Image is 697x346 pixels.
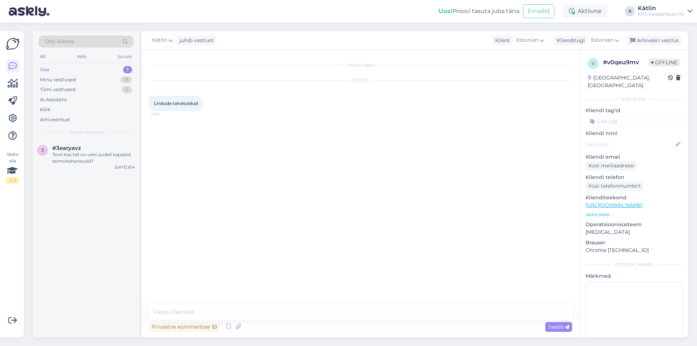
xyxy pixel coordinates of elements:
span: Estonian [591,36,613,44]
span: #3earyavz [52,145,81,151]
p: Kliendi telefon [586,174,682,181]
div: Kliendi info [586,96,682,102]
span: Kätlin [152,36,167,44]
div: Tere! Kas teil on veini pudeli kapsleid termokahanevaid? [52,151,135,164]
span: v [592,61,595,66]
div: 0 [122,86,132,93]
div: [DATE] 8:14 [115,164,135,170]
div: 15 [121,76,132,84]
p: Kliendi tag'id [586,107,682,114]
div: Uus [40,66,49,73]
div: Klienditugi [554,37,585,44]
div: Klient [492,37,510,44]
p: Operatsioonisüsteem [586,221,682,228]
p: Kliendi nimi [586,130,682,137]
div: All [38,52,47,61]
div: juhib vestlust [177,37,214,44]
p: Chrome [TECHNICAL_ID] [586,247,682,254]
span: 11:00 [151,111,178,117]
div: Küsi telefoninumbrit [586,181,644,191]
div: Proovi tasuta juba täna: [439,7,520,16]
p: Klienditeekond [586,194,682,202]
p: Märkmed [586,272,682,280]
b: Uus! [439,8,452,15]
p: Vaata edasi ... [586,211,682,218]
div: K [625,6,635,16]
div: KPG Kaubanduse OÜ [638,11,685,17]
p: Brauser [586,239,682,247]
span: 3 [41,147,44,153]
div: Küsi meiliaadressi [586,161,637,171]
div: Tiimi vestlused [40,86,76,93]
div: AI Assistent [40,96,67,103]
div: Minu vestlused [40,76,76,84]
span: Otsi kliente [45,38,74,45]
div: Aktiivne [563,5,607,18]
div: Arhiveeritud [40,116,70,123]
span: Lindude talvetoidud [154,101,198,106]
p: [MEDICAL_DATA] [586,228,682,236]
div: Kõik [40,106,50,113]
span: Uued vestlused [69,129,103,135]
div: Socials [116,52,134,61]
a: [URL][DOMAIN_NAME] [586,202,643,208]
div: [GEOGRAPHIC_DATA], [GEOGRAPHIC_DATA] [588,74,668,89]
button: Emailid [523,4,554,18]
p: Kliendi email [586,153,682,161]
div: [PERSON_NAME] [586,261,682,268]
input: Lisa nimi [586,141,674,148]
a: KätlinKPG Kaubanduse OÜ [638,5,693,17]
span: Offline [648,58,680,66]
span: Estonian [516,36,538,44]
div: 1 [123,66,132,73]
span: Saada [548,323,569,330]
img: Askly Logo [6,37,20,51]
div: [DATE] [149,77,572,84]
div: Web [75,52,88,61]
div: 2 / 3 [6,177,19,184]
div: Vaata siia [6,151,19,184]
div: Privaatne kommentaar [149,322,220,332]
div: Kätlin [638,5,685,11]
div: # v0qeu9mv [603,58,648,67]
div: Arhiveeri vestlus [626,36,682,45]
input: Lisa tag [586,116,682,127]
div: Vestlus algas [149,62,572,68]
